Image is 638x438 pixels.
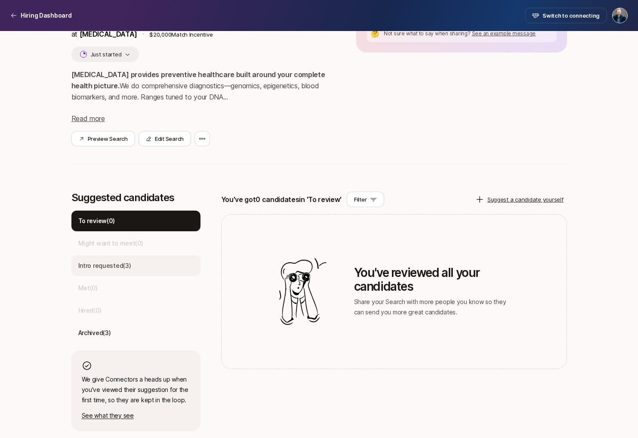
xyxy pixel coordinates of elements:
[370,28,380,39] div: 🤔
[472,30,536,37] span: See an example message
[279,258,327,325] img: Illustration for empty candidates
[78,283,98,293] p: Met ( 0 )
[82,410,190,421] p: See what they see
[78,328,111,338] p: Archived ( 3 )
[347,192,384,207] button: Filter
[71,131,135,146] button: Preview Search
[525,8,607,23] button: Switch to connecting
[71,28,138,40] p: at
[354,266,509,293] p: You've reviewed all your candidates
[71,47,139,62] button: Just started
[78,216,115,226] p: To review ( 0 )
[71,192,200,204] p: Suggested candidates
[487,195,564,204] p: Suggest a candidate yourself
[71,70,327,90] strong: [MEDICAL_DATA] provides preventive healthcare built around your complete health picture.
[71,114,105,123] span: Read more
[542,11,600,20] span: Switch to connecting
[354,297,509,317] p: Share your Search with more people you know so they can send you more great candidates.
[82,374,190,405] p: We give Connectors a heads up when you've viewed their suggestion for the first time, so they are...
[78,238,143,249] p: Might want to meet ( 0 )
[149,30,329,39] p: $20,000 Match Incentive
[78,261,131,271] p: Intro requested ( 3 )
[613,8,627,23] img: Sagan Schultz
[71,69,329,103] p: We do comprehensive diagnostics—genomics, epigenetics, blood biomarkers, and more. Ranges tuned t...
[384,30,553,37] p: Not sure what to say when sharing?
[221,194,342,205] p: You've got 0 candidates in 'To review'
[139,131,191,146] button: Edit Search
[80,30,138,38] span: [MEDICAL_DATA]
[21,10,72,21] p: Hiring Dashboard
[78,305,102,316] p: Hired ( 0 )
